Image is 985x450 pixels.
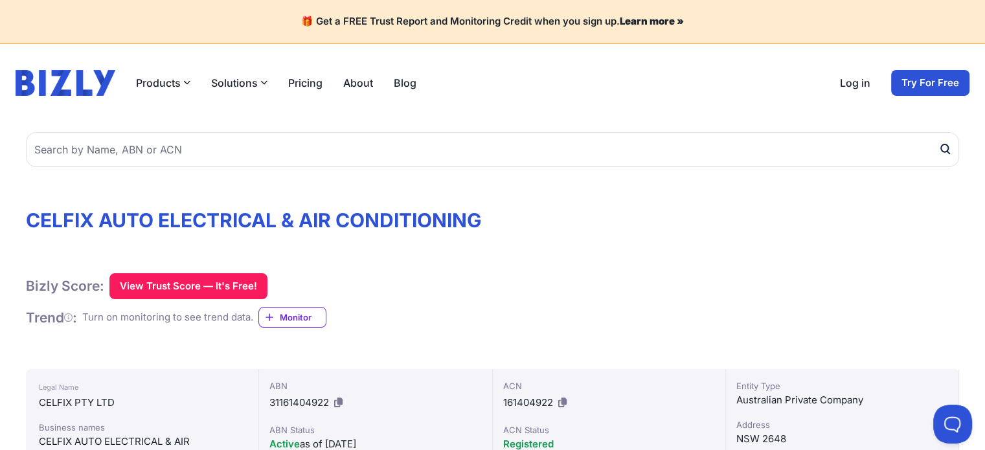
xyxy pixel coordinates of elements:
button: Products [136,75,190,91]
input: Search by Name, ABN or ACN [26,132,959,167]
div: CELFIX PTY LTD [39,395,245,411]
span: 31161404922 [269,396,329,409]
div: Address [736,418,948,431]
span: Active [269,438,300,450]
button: View Trust Score — It's Free! [109,273,267,299]
div: Business names [39,421,245,434]
button: Solutions [211,75,267,91]
h4: 🎁 Get a FREE Trust Report and Monitoring Credit when you sign up. [16,16,969,28]
div: ABN Status [269,423,481,436]
iframe: Toggle Customer Support [933,405,972,444]
div: Entity Type [736,379,948,392]
h1: Bizly Score: [26,277,104,295]
div: ABN [269,379,481,392]
div: Australian Private Company [736,392,948,408]
a: About [343,75,373,91]
a: Learn more » [620,15,684,27]
div: ACN Status [503,423,715,436]
h1: CELFIX AUTO ELECTRICAL & AIR CONDITIONING [26,208,959,232]
h1: Trend : [26,309,77,326]
a: Pricing [288,75,323,91]
span: Registered [503,438,554,450]
a: Try For Free [891,70,969,96]
div: Legal Name [39,379,245,395]
a: Monitor [258,307,326,328]
div: NSW 2648 [736,431,948,447]
div: Turn on monitoring to see trend data. [82,310,253,325]
a: Log in [840,75,870,91]
span: 161404922 [503,396,553,409]
span: Monitor [280,311,326,324]
div: ACN [503,379,715,392]
a: Blog [394,75,416,91]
